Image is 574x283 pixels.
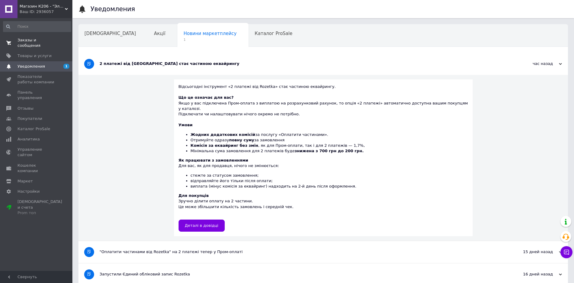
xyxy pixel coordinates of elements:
div: Для вас, як для продавця, нічого не змінюється: [179,158,468,189]
li: Мінімальна сума замовлення для 2 платежів буде [191,148,468,154]
div: Відсьогодні інструмент «2 платежі від Rozetka» стає частиною еквайрингу. [179,84,468,95]
div: Запустили Єдиний обліковий запис Rozetka [100,272,502,277]
div: Зручно ділити оплату на 2 частини. Це може збільшити кількість замовлень і середній чек. [179,193,468,215]
a: Деталі в довідці [179,220,225,232]
span: Аналитика [17,137,40,142]
div: час назад [502,61,562,66]
div: 16 дней назад [502,272,562,277]
span: Управление сайтом [17,147,56,158]
li: , як для Пром-оплати, так і для 2 платежів — 1,7%, [191,143,468,148]
b: Комісія за еквайринг без змін [191,143,258,148]
b: Що це означає для вас? [179,95,234,100]
b: Для покупців [179,193,209,198]
span: Маркет [17,178,33,184]
span: Покупатели [17,116,42,121]
span: [DEMOGRAPHIC_DATA] [84,31,136,36]
span: Деталі в довідці [185,223,218,228]
button: Чат с покупателем [560,246,572,258]
span: Панель управления [17,90,56,101]
span: Каталог ProSale [17,126,50,132]
span: Настройки [17,189,40,194]
li: відправляйте його тільки після оплати; [191,178,468,184]
b: Жодних додаткових комісій [191,132,255,137]
li: стежте за статусом замовлення; [191,173,468,178]
div: Ваш ID: 2936057 [20,9,72,14]
li: за послугу «Оплатити частинами». [191,132,468,137]
span: Отзывы [17,106,33,111]
span: Каталог ProSale [255,31,292,36]
span: Магазин К206 - "Электронные компоненты" [20,4,65,9]
span: Уведомления [17,64,45,69]
b: Як працювати з замовленнями [179,158,248,162]
span: 1 [63,64,69,69]
input: Поиск [3,21,71,32]
h1: Уведомления [90,5,135,13]
span: Акції [154,31,166,36]
b: повну суму [229,138,254,142]
span: Новини маркетплейсу [183,31,236,36]
li: виплата (мінус комісія за еквайринг) надходить на 2-й день після оформлення. [191,184,468,189]
div: Prom топ [17,210,62,216]
div: 15 дней назад [502,249,562,255]
span: Товары и услуги [17,53,52,59]
span: Кошелек компании [17,163,56,174]
div: Якщо у вас підключена Пром-оплата з виплатою на розрахунковий рахунок, то опція «2 платежі» автом... [179,95,468,117]
span: Показатели работы компании [17,74,56,85]
b: Умови [179,123,193,127]
span: 1 [183,37,236,42]
div: 2 платежі від [GEOGRAPHIC_DATA] стає частиною еквайрингу [100,61,502,66]
span: [DEMOGRAPHIC_DATA] и счета [17,199,62,216]
li: Отримуйте одразу за замовлення [191,137,468,143]
b: знижена з 700 грн до 200 грн. [295,149,364,153]
span: Заказы и сообщения [17,37,56,48]
div: "Оплатити частинами від Rozetka" на 2 платежі тепер у Пром-оплаті [100,249,502,255]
